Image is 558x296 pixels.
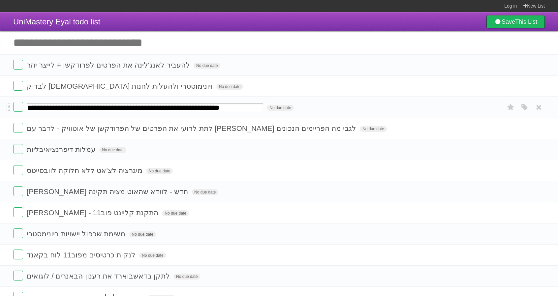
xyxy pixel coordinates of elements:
[27,61,192,69] span: להעביר לאנג'לינה את הפרטים לפרודקשן + לייצר יוזר
[27,188,190,196] span: [PERSON_NAME] חדש - לוודא שהאוטומציה תקינה
[267,105,294,111] span: No due date
[139,252,166,258] span: No due date
[27,145,97,154] span: עמלות דיפרנציאיבליות
[13,250,23,259] label: Done
[27,82,214,90] span: לבדוק [DEMOGRAPHIC_DATA] ויונימוסטרי ולהעלות לחנות
[146,168,173,174] span: No due date
[27,230,127,238] span: משימת שכפול יישויות ביונימסטרי
[162,210,189,216] span: No due date
[360,126,387,132] span: No due date
[99,147,126,153] span: No due date
[27,124,358,133] span: לתת לרועי את הפרטים של הפרודקשן של אוטוויק - לדבר עם [PERSON_NAME] לגבי מה הפריימים הנכונים
[129,231,156,237] span: No due date
[27,166,144,175] span: מיגרציה לצ'אט ללא חלוקה לוובסייטס
[13,17,100,26] span: UniMastery Eyal todo list
[27,272,171,280] span: לתקן בדאשבוארד את רענון הבאנרים / לוגואים
[13,186,23,196] label: Done
[27,251,137,259] span: לנקות כרטיסים מפוב11 לוח בקאנד
[13,81,23,91] label: Done
[173,274,200,280] span: No due date
[515,18,537,25] b: This List
[486,15,545,28] a: SaveThis List
[13,271,23,281] label: Done
[216,84,243,90] span: No due date
[194,63,220,69] span: No due date
[13,207,23,217] label: Done
[13,165,23,175] label: Done
[27,209,160,217] span: [PERSON_NAME] - התקנת קליינט פוב11
[505,102,517,113] label: Star task
[192,189,218,195] span: No due date
[13,228,23,238] label: Done
[13,123,23,133] label: Done
[13,60,23,70] label: Done
[13,102,23,112] label: Done
[13,144,23,154] label: Done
